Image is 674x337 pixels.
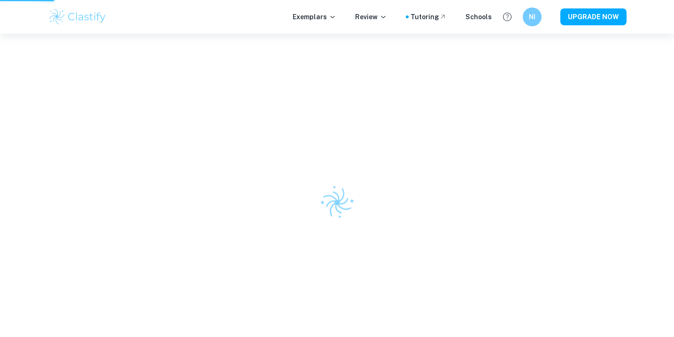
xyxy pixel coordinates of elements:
[527,12,537,22] h6: NI
[314,179,360,225] img: Clastify logo
[523,7,542,26] button: NI
[48,7,108,26] img: Clastify logo
[411,12,447,22] a: Tutoring
[499,9,515,25] button: Help and Feedback
[465,12,492,22] a: Schools
[355,12,387,22] p: Review
[560,8,627,25] button: UPGRADE NOW
[293,12,336,22] p: Exemplars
